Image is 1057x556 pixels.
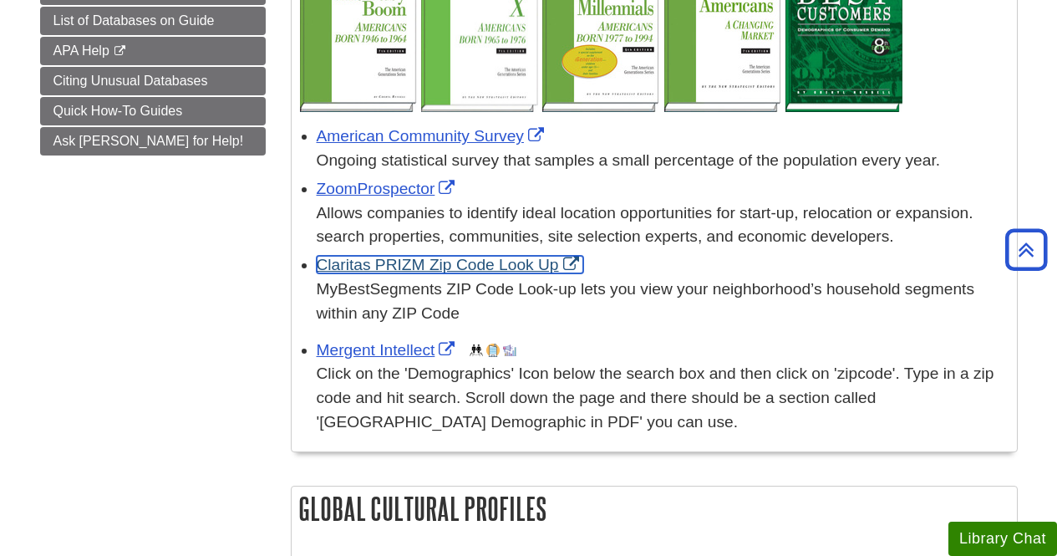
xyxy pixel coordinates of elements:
[317,201,1009,250] div: Allows companies to identify ideal location opportunities for start-up, relocation or expansion. ...
[292,487,1017,531] h2: Global Cultural Profiles
[40,97,266,125] a: Quick How-To Guides
[317,341,460,359] a: Link opens in new window
[40,37,266,65] a: APA Help
[503,344,516,357] img: Industry Report
[53,43,109,58] span: APA Help
[317,180,460,197] a: Link opens in new window
[40,127,266,156] a: Ask [PERSON_NAME] for Help!
[40,7,266,35] a: List of Databases on Guide
[999,238,1053,261] a: Back to Top
[948,522,1057,556] button: Library Chat
[53,13,215,28] span: List of Databases on Guide
[317,278,1009,326] div: MyBestSegments ZIP Code Look-up lets you view your neighborhood’s household segments within any Z...
[317,362,1009,434] div: Click on the 'Demographics' Icon below the search box and then click on 'zipcode'. Type in a zip ...
[53,104,183,118] span: Quick How-To Guides
[470,344,483,357] img: Demographics
[317,127,548,145] a: Link opens in new window
[113,46,127,57] i: This link opens in a new window
[40,67,266,95] a: Citing Unusual Databases
[53,74,208,88] span: Citing Unusual Databases
[53,134,244,148] span: Ask [PERSON_NAME] for Help!
[317,149,1009,173] div: Ongoing statistical survey that samples a small percentage of the population every year.
[486,344,500,357] img: Company Information
[317,256,583,273] a: Link opens in new window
